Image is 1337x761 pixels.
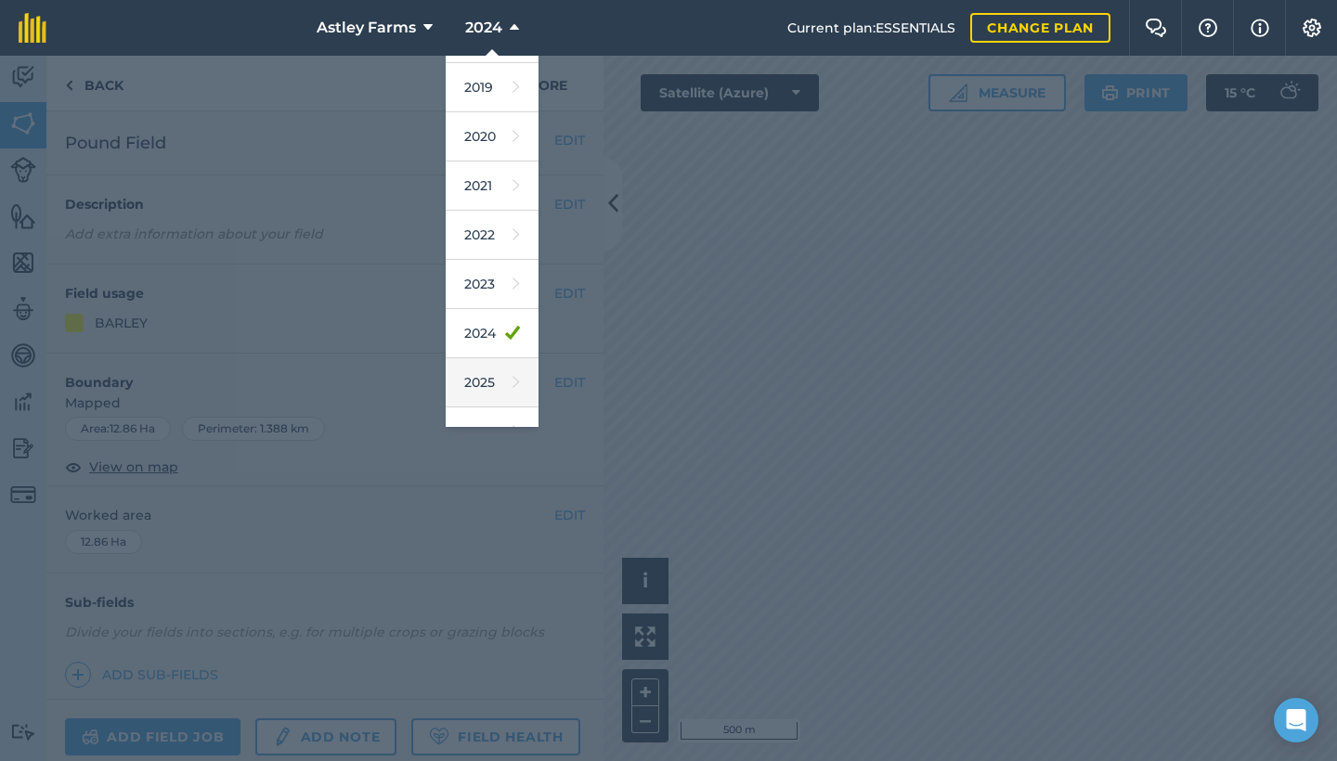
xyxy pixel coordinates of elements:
div: Open Intercom Messenger [1274,698,1318,742]
a: 2022 [446,211,539,260]
img: svg+xml;base64,PHN2ZyB4bWxucz0iaHR0cDovL3d3dy53My5vcmcvMjAwMC9zdmciIHdpZHRoPSIxNyIgaGVpZ2h0PSIxNy... [1251,17,1269,39]
span: Astley Farms [317,17,416,39]
img: Two speech bubbles overlapping with the left bubble in the forefront [1145,19,1167,37]
span: Current plan : ESSENTIALS [787,18,955,38]
a: 2023 [446,260,539,309]
a: 2019 [446,63,539,112]
a: Change plan [970,13,1110,43]
a: 2024 [446,309,539,358]
a: 2021 [446,161,539,211]
img: A cog icon [1301,19,1323,37]
a: 2020 [446,112,539,161]
img: A question mark icon [1197,19,1219,37]
a: 2026 [446,407,539,457]
img: fieldmargin Logo [19,13,46,43]
span: 2024 [465,17,502,39]
a: 2025 [446,358,539,407]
